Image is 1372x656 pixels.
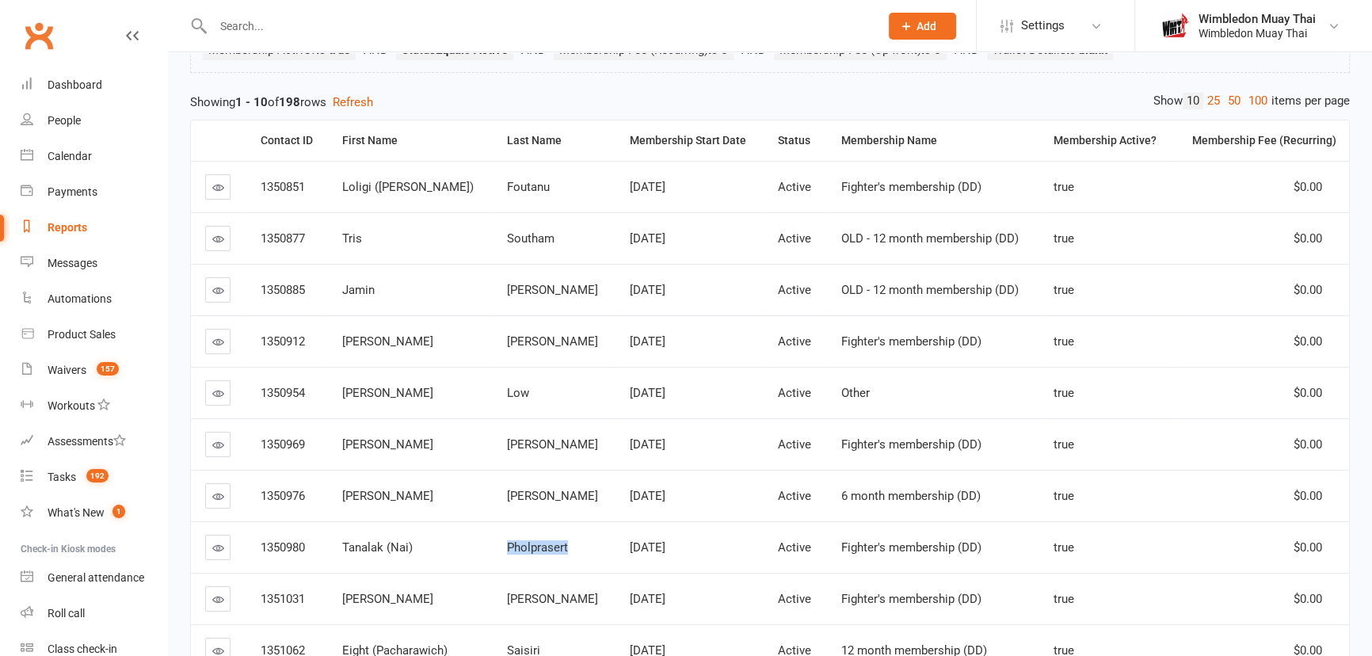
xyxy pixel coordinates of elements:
[21,560,167,596] a: General attendance kiosk mode
[86,469,109,482] span: 192
[630,231,665,246] span: [DATE]
[342,231,362,246] span: Tris
[1244,93,1271,109] a: 100
[1183,93,1203,109] a: 10
[48,506,105,519] div: What's New
[261,231,305,246] span: 1350877
[342,135,480,147] div: First Name
[841,386,870,400] span: Other
[630,489,665,503] span: [DATE]
[48,150,92,162] div: Calendar
[342,437,433,452] span: [PERSON_NAME]
[48,399,95,412] div: Workouts
[630,334,665,349] span: [DATE]
[778,283,811,297] span: Active
[21,424,167,460] a: Assessments
[841,334,981,349] span: Fighter's membership (DD)
[1294,180,1322,194] span: $0.00
[889,13,956,40] button: Add
[21,210,167,246] a: Reports
[19,16,59,55] a: Clubworx
[778,540,811,555] span: Active
[507,592,598,606] span: [PERSON_NAME]
[261,283,305,297] span: 1350885
[778,180,811,194] span: Active
[1054,231,1074,246] span: true
[21,246,167,281] a: Messages
[841,592,981,606] span: Fighter's membership (DD)
[1203,93,1224,109] a: 25
[630,135,750,147] div: Membership Start Date
[48,257,97,269] div: Messages
[48,364,86,376] div: Waivers
[1294,592,1322,606] span: $0.00
[778,437,811,452] span: Active
[48,571,144,584] div: General attendance
[1159,10,1191,42] img: thumb_image1638500057.png
[1199,12,1316,26] div: Wimbledon Muay Thai
[1294,283,1322,297] span: $0.00
[841,489,981,503] span: 6 month membership (DD)
[48,292,112,305] div: Automations
[778,386,811,400] span: Active
[1224,93,1244,109] a: 50
[507,180,550,194] span: Foutanu
[261,334,305,349] span: 1350912
[21,596,167,631] a: Roll call
[1054,386,1074,400] span: true
[342,334,433,349] span: [PERSON_NAME]
[48,643,117,655] div: Class check-in
[1294,334,1322,349] span: $0.00
[507,386,529,400] span: Low
[630,540,665,555] span: [DATE]
[1054,540,1074,555] span: true
[507,437,598,452] span: [PERSON_NAME]
[1294,540,1322,555] span: $0.00
[261,180,305,194] span: 1350851
[841,231,1019,246] span: OLD - 12 month membership (DD)
[261,437,305,452] span: 1350969
[1054,592,1074,606] span: true
[261,489,305,503] span: 1350976
[507,135,603,147] div: Last Name
[1294,489,1322,503] span: $0.00
[261,592,305,606] span: 1351031
[21,281,167,317] a: Automations
[235,95,268,109] strong: 1 - 10
[190,93,1350,112] div: Showing of rows
[21,460,167,495] a: Tasks 192
[1054,135,1160,147] div: Membership Active?
[21,317,167,353] a: Product Sales
[1021,8,1065,44] span: Settings
[778,231,811,246] span: Active
[778,334,811,349] span: Active
[21,103,167,139] a: People
[21,139,167,174] a: Calendar
[507,334,598,349] span: [PERSON_NAME]
[261,135,315,147] div: Contact ID
[112,505,125,518] span: 1
[507,283,598,297] span: [PERSON_NAME]
[1294,386,1322,400] span: $0.00
[48,78,102,91] div: Dashboard
[342,386,433,400] span: [PERSON_NAME]
[1187,135,1336,147] div: Membership Fee (Recurring)
[841,540,981,555] span: Fighter's membership (DD)
[48,114,81,127] div: People
[507,231,555,246] span: Southam
[630,592,665,606] span: [DATE]
[1054,283,1074,297] span: true
[21,174,167,210] a: Payments
[1054,437,1074,452] span: true
[630,437,665,452] span: [DATE]
[333,93,373,112] button: Refresh
[1054,489,1074,503] span: true
[97,362,119,376] span: 157
[208,15,868,37] input: Search...
[778,489,811,503] span: Active
[778,592,811,606] span: Active
[1294,231,1322,246] span: $0.00
[1054,180,1074,194] span: true
[342,283,375,297] span: Jamin
[630,180,665,194] span: [DATE]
